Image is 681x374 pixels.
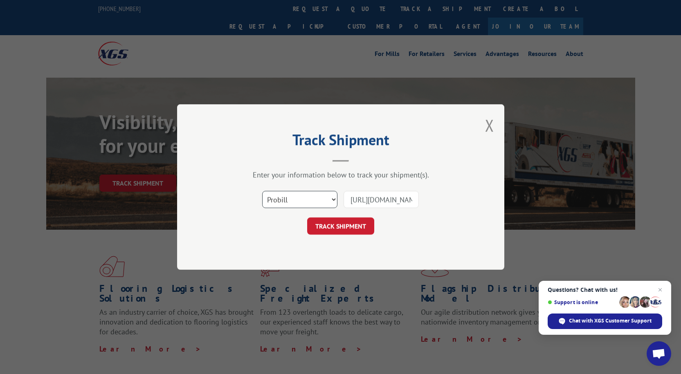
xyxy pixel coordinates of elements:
h2: Track Shipment [218,134,463,150]
span: Support is online [548,299,616,305]
button: TRACK SHIPMENT [307,217,374,235]
button: Close modal [485,114,494,136]
div: Open chat [647,341,671,366]
span: Questions? Chat with us! [548,287,662,293]
input: Number(s) [344,191,419,208]
span: Close chat [655,285,665,295]
div: Chat with XGS Customer Support [548,314,662,329]
div: Enter your information below to track your shipment(s). [218,170,463,179]
span: Chat with XGS Customer Support [569,317,652,325]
